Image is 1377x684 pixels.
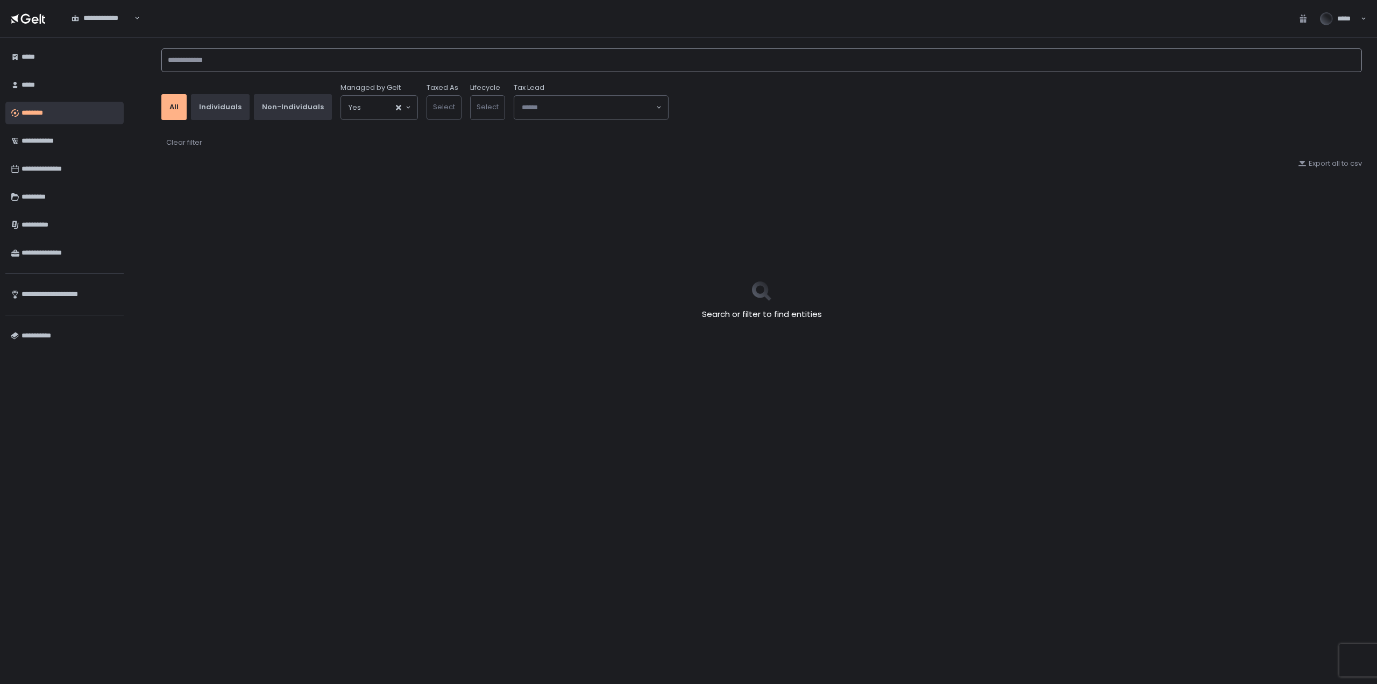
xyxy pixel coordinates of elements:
[166,138,202,147] div: Clear filter
[514,96,668,119] div: Search for option
[1298,159,1362,168] button: Export all to csv
[65,8,140,30] div: Search for option
[514,83,544,93] span: Tax Lead
[72,23,133,34] input: Search for option
[254,94,332,120] button: Non-Individuals
[702,308,822,321] h2: Search or filter to find entities
[361,102,395,113] input: Search for option
[349,102,361,113] span: Yes
[166,137,203,148] button: Clear filter
[169,102,179,112] div: All
[262,102,324,112] div: Non-Individuals
[433,102,455,112] span: Select
[341,96,417,119] div: Search for option
[477,102,499,112] span: Select
[340,83,401,93] span: Managed by Gelt
[191,94,250,120] button: Individuals
[470,83,500,93] label: Lifecycle
[522,102,655,113] input: Search for option
[161,94,187,120] button: All
[199,102,242,112] div: Individuals
[396,105,401,110] button: Clear Selected
[427,83,458,93] label: Taxed As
